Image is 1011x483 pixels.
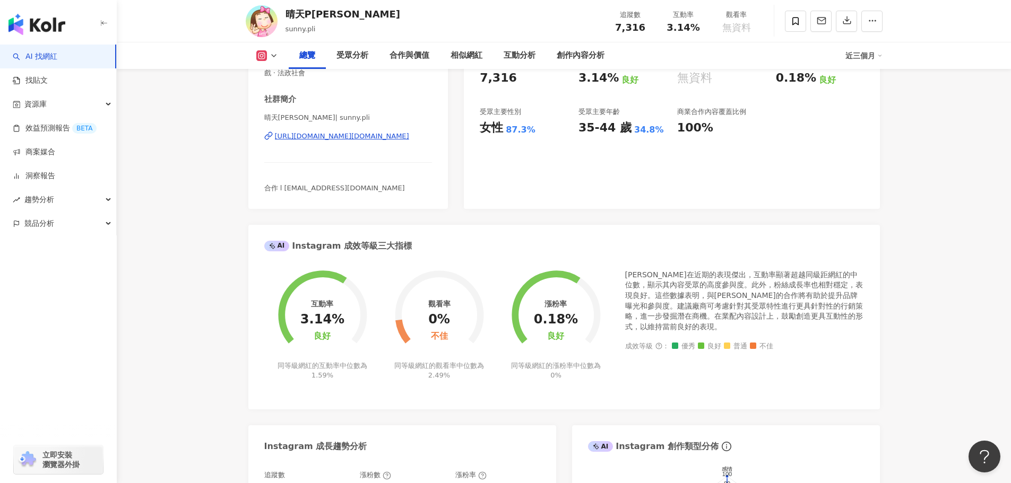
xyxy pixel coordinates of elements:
[264,441,367,452] div: Instagram 成長趨勢分析
[625,270,864,332] div: [PERSON_NAME]在近期的表現傑出，互動率顯著超越同級距網紅的中位數，顯示其內容受眾的高度參與度。此外，粉絲成長率也相對穩定，表現良好。這些數據表明，與[PERSON_NAME]的合作將...
[24,212,54,235] span: 競品分析
[677,107,746,117] div: 商業合作內容覆蓋比例
[428,312,450,327] div: 0%
[264,470,285,480] div: 追蹤數
[17,451,38,468] img: chrome extension
[13,51,57,62] a: searchAI 找網紅
[625,343,864,350] div: 成效等級 ：
[610,10,651,20] div: 追蹤數
[336,49,368,62] div: 受眾分析
[550,371,561,379] span: 0%
[13,171,55,181] a: 洞察報告
[672,343,695,350] span: 優秀
[390,49,429,62] div: 合作與價值
[13,123,97,134] a: 效益預測報告BETA
[264,94,296,105] div: 社群簡介
[845,47,883,64] div: 近三個月
[819,74,836,86] div: 良好
[428,371,450,379] span: 2.49%
[722,471,731,478] text: 100
[13,196,20,204] span: rise
[428,300,451,308] div: 觀看率
[480,70,517,86] div: 7,316
[264,241,290,251] div: AI
[480,120,503,136] div: 女性
[578,107,620,117] div: 受眾主要年齡
[969,441,1000,472] iframe: Help Scout Beacon - Open
[455,470,487,480] div: 漲粉率
[276,361,369,380] div: 同等級網紅的互動率中位數為
[300,312,344,327] div: 3.14%
[8,14,65,35] img: logo
[14,445,103,474] a: chrome extension立即安裝 瀏覽器外掛
[13,75,48,86] a: 找貼文
[724,343,747,350] span: 普通
[299,49,315,62] div: 總覽
[545,300,567,308] div: 漲粉率
[667,22,699,33] span: 3.14%
[264,184,405,192] span: 合作 l [EMAIL_ADDRESS][DOMAIN_NAME]
[621,74,638,86] div: 良好
[286,25,316,33] span: sunny.pli
[578,70,619,86] div: 3.14%
[750,343,773,350] span: 不佳
[275,131,409,141] div: [URL][DOMAIN_NAME][DOMAIN_NAME]
[720,440,733,453] span: info-circle
[480,107,521,117] div: 受眾主要性別
[722,467,732,472] text: 感情
[588,441,719,452] div: Instagram 創作類型分佈
[557,49,604,62] div: 創作內容分析
[42,450,80,469] span: 立即安裝 瀏覽器外掛
[677,70,712,86] div: 無資料
[431,331,448,341] div: 不佳
[588,441,613,452] div: AI
[286,7,401,21] div: 晴天P[PERSON_NAME]
[722,22,751,33] span: 無資料
[264,131,433,141] a: [URL][DOMAIN_NAME][DOMAIN_NAME]
[24,92,47,116] span: 資源庫
[393,361,486,380] div: 同等級網紅的觀看率中位數為
[663,10,704,20] div: 互動率
[311,300,333,308] div: 互動率
[451,49,482,62] div: 相似網紅
[547,331,564,341] div: 良好
[776,70,816,86] div: 0.18%
[698,343,721,350] span: 良好
[509,361,602,380] div: 同等級網紅的漲粉率中位數為
[246,5,278,37] img: KOL Avatar
[264,113,433,122] span: 晴天[PERSON_NAME]| sunny.pli
[578,120,632,136] div: 35-44 歲
[534,312,578,327] div: 0.18%
[506,124,535,136] div: 87.3%
[504,49,535,62] div: 互動分析
[615,22,645,33] span: 7,316
[314,331,331,341] div: 良好
[264,240,412,252] div: Instagram 成效等級三大指標
[24,188,54,212] span: 趨勢分析
[634,124,664,136] div: 34.8%
[716,10,757,20] div: 觀看率
[312,371,333,379] span: 1.59%
[360,470,391,480] div: 漲粉數
[13,147,55,157] a: 商案媒合
[677,120,713,136] div: 100%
